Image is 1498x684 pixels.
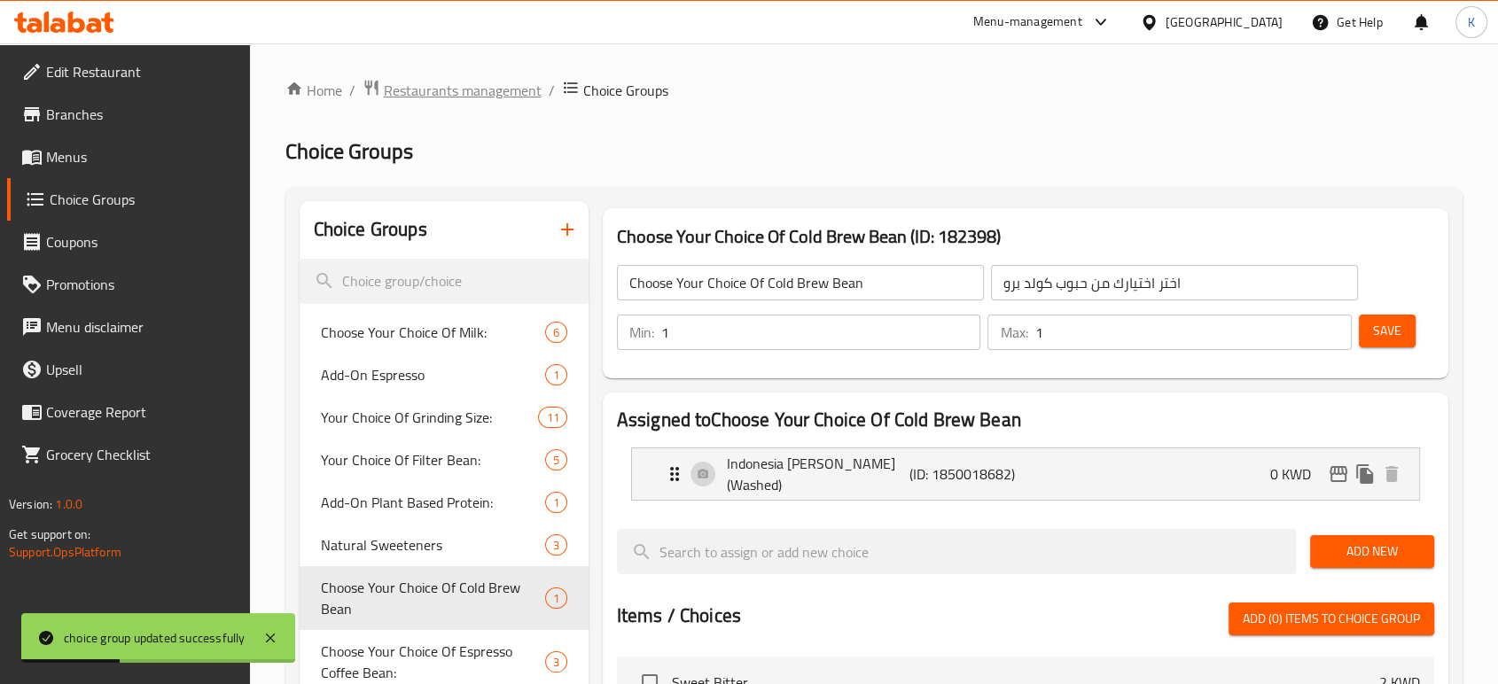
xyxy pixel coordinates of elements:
[64,628,246,648] div: choice group updated successfully
[46,359,236,380] span: Upsell
[321,534,545,556] span: Natural Sweeteners
[1243,608,1420,630] span: Add (0) items to choice group
[46,61,236,82] span: Edit Restaurant
[300,311,589,354] div: Choose Your Choice Of Milk:6
[46,104,236,125] span: Branches
[546,452,566,469] span: 5
[1310,535,1434,568] button: Add New
[321,322,545,343] span: Choose Your Choice Of Milk:
[546,494,566,511] span: 1
[617,440,1434,508] li: Expand
[285,131,413,171] span: Choice Groups
[7,136,250,178] a: Menus
[300,524,589,566] div: Natural Sweeteners3
[55,493,82,516] span: 1.0.0
[539,409,566,426] span: 11
[617,602,741,629] h2: Items / Choices
[46,231,236,253] span: Coupons
[546,367,566,384] span: 1
[321,407,539,428] span: Your Choice Of Grinding Size:
[546,654,566,671] span: 3
[321,641,545,683] span: Choose Your Choice Of Espresso Coffee Bean:
[300,259,589,304] input: search
[583,80,668,101] span: Choice Groups
[300,481,589,524] div: Add-On Plant Based Protein:1
[549,80,555,101] li: /
[973,12,1082,33] div: Menu-management
[545,449,567,470] div: Choices
[1324,540,1420,563] span: Add New
[321,364,545,385] span: Add-On Espresso
[617,222,1434,251] h3: Choose Your Choice Of Cold Brew Bean (ID: 182398)
[9,493,52,516] span: Version:
[7,221,250,263] a: Coupons
[546,537,566,554] span: 3
[46,401,236,423] span: Coverage Report
[46,146,236,167] span: Menus
[7,306,250,348] a: Menu disclaimer
[9,523,90,546] span: Get support on:
[617,407,1434,433] h2: Assigned to Choose Your Choice Of Cold Brew Bean
[300,396,589,439] div: Your Choice Of Grinding Size:11
[50,189,236,210] span: Choice Groups
[1325,461,1352,487] button: edit
[384,80,542,101] span: Restaurants management
[314,216,427,243] h2: Choice Groups
[300,566,589,630] div: Choose Your Choice Of Cold Brew Bean1
[9,540,121,564] a: Support.OpsPlatform
[349,80,355,101] li: /
[632,448,1419,500] div: Expand
[285,80,342,101] a: Home
[727,453,909,495] p: Indonesia [PERSON_NAME] (Washed)
[546,590,566,607] span: 1
[617,529,1296,574] input: search
[1468,12,1475,32] span: K
[7,51,250,93] a: Edit Restaurant
[545,364,567,385] div: Choices
[545,534,567,556] div: Choices
[300,354,589,396] div: Add-On Espresso1
[7,433,250,476] a: Grocery Checklist
[321,577,545,619] span: Choose Your Choice Of Cold Brew Bean
[7,263,250,306] a: Promotions
[909,463,1031,485] p: (ID: 1850018682)
[546,324,566,341] span: 6
[1166,12,1283,32] div: [GEOGRAPHIC_DATA]
[1359,315,1416,347] button: Save
[46,444,236,465] span: Grocery Checklist
[46,316,236,338] span: Menu disclaimer
[1373,320,1401,342] span: Save
[321,492,545,513] span: Add-On Plant Based Protein:
[1270,463,1325,485] p: 0 KWD
[321,449,545,470] span: Your Choice Of Filter Bean:
[1229,602,1434,635] button: Add (0) items to choice group
[629,322,654,343] p: Min:
[7,391,250,433] a: Coverage Report
[7,93,250,136] a: Branches
[545,322,567,343] div: Choices
[363,79,542,102] a: Restaurants management
[1378,461,1405,487] button: delete
[46,274,236,295] span: Promotions
[300,439,589,481] div: Your Choice Of Filter Bean:5
[545,651,567,672] div: Choices
[1352,461,1378,487] button: duplicate
[7,178,250,221] a: Choice Groups
[285,79,1463,102] nav: breadcrumb
[7,348,250,391] a: Upsell
[1000,322,1027,343] p: Max:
